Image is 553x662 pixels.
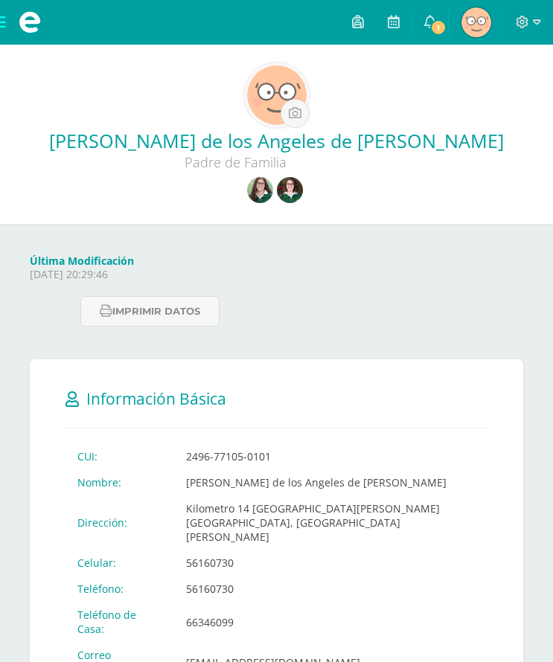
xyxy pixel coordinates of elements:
[12,128,541,153] a: [PERSON_NAME] de los Angeles de [PERSON_NAME]
[12,153,458,171] div: Padre de Familia
[174,495,488,550] td: Kilometro 14 [GEOGRAPHIC_DATA][PERSON_NAME][GEOGRAPHIC_DATA], [GEOGRAPHIC_DATA][PERSON_NAME]
[65,443,174,469] td: CUI:
[86,388,226,409] span: Información Básica
[30,254,523,268] h4: Última Modificación
[174,443,488,469] td: 2496-77105-0101
[430,19,447,36] span: 1
[174,550,488,576] td: 56160730
[80,296,220,327] button: Imprimir datos
[65,576,174,602] td: Teléfono:
[247,177,273,203] img: 852a587799822a5f9cffaa88356be64e.png
[461,7,491,37] img: 6366ed5ed987100471695a0532754633.png
[65,602,174,642] td: Teléfono de Casa:
[277,177,303,203] img: 128230bac662f1e147ca94fdc4e93b29.png
[174,469,488,495] td: [PERSON_NAME] de los Angeles de [PERSON_NAME]
[174,602,488,642] td: 66346099
[65,550,174,576] td: Celular:
[65,469,174,495] td: Nombre:
[174,576,488,602] td: 56160730
[65,495,174,550] td: Dirección:
[30,268,523,281] p: [DATE] 20:29:46
[247,65,307,125] img: 5a3d20189a0fd4b2570fa93756e479b9.png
